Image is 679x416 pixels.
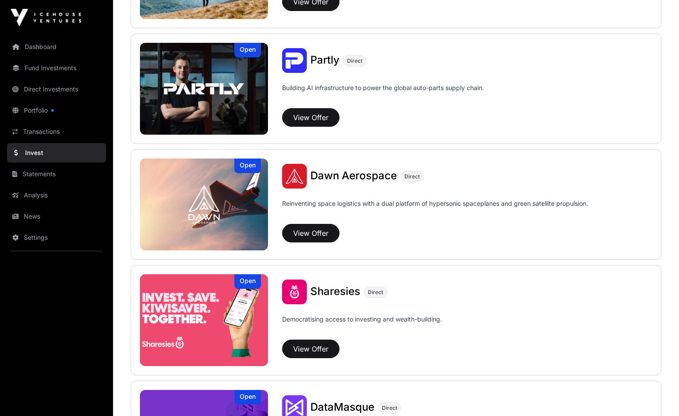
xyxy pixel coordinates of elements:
[140,43,268,135] img: Partly
[234,274,261,289] div: Open
[7,185,106,205] a: Analysis
[635,374,679,416] iframe: Chat Widget
[140,274,268,366] img: Sharesies
[404,173,420,180] span: Direct
[282,83,484,105] p: Building AI infrastructure to power the global auto-parts supply chain.
[234,159,261,173] div: Open
[310,169,397,182] span: Dawn Aerospace
[282,108,339,127] button: View Offer
[7,207,106,226] a: News
[7,122,106,141] a: Transactions
[7,143,106,163] a: Invest
[310,170,397,182] a: Dawn Aerospace
[310,53,339,66] span: Partly
[310,55,339,66] a: Partly
[310,285,360,298] span: Sharesies
[282,164,307,189] img: Dawn Aerospace
[282,340,339,358] button: View Offer
[347,57,362,64] span: Direct
[310,401,374,413] span: DataMasque
[140,43,268,135] a: PartlyOpen
[310,402,374,413] a: DataMasque
[140,159,268,250] a: Dawn AerospaceOpen
[382,405,397,412] span: Direct
[282,224,339,242] button: View Offer
[310,286,360,298] a: Sharesies
[7,228,106,247] a: Settings
[140,274,268,366] a: SharesiesOpen
[7,79,106,99] a: Direct Investments
[7,101,106,120] a: Portfolio
[368,289,383,296] span: Direct
[282,199,588,220] p: Reinventing space logistics with a dual platform of hypersonic spaceplanes and green satellite pr...
[7,164,106,184] a: Statements
[7,58,106,78] a: Fund Investments
[282,280,307,304] img: Sharesies
[7,37,106,57] a: Dashboard
[234,43,261,57] div: Open
[282,48,307,73] img: Partly
[11,9,81,26] img: Icehouse Ventures Logo
[140,159,268,250] img: Dawn Aerospace
[234,390,261,405] div: Open
[282,315,442,336] p: Democratising access to investing and wealth-building.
